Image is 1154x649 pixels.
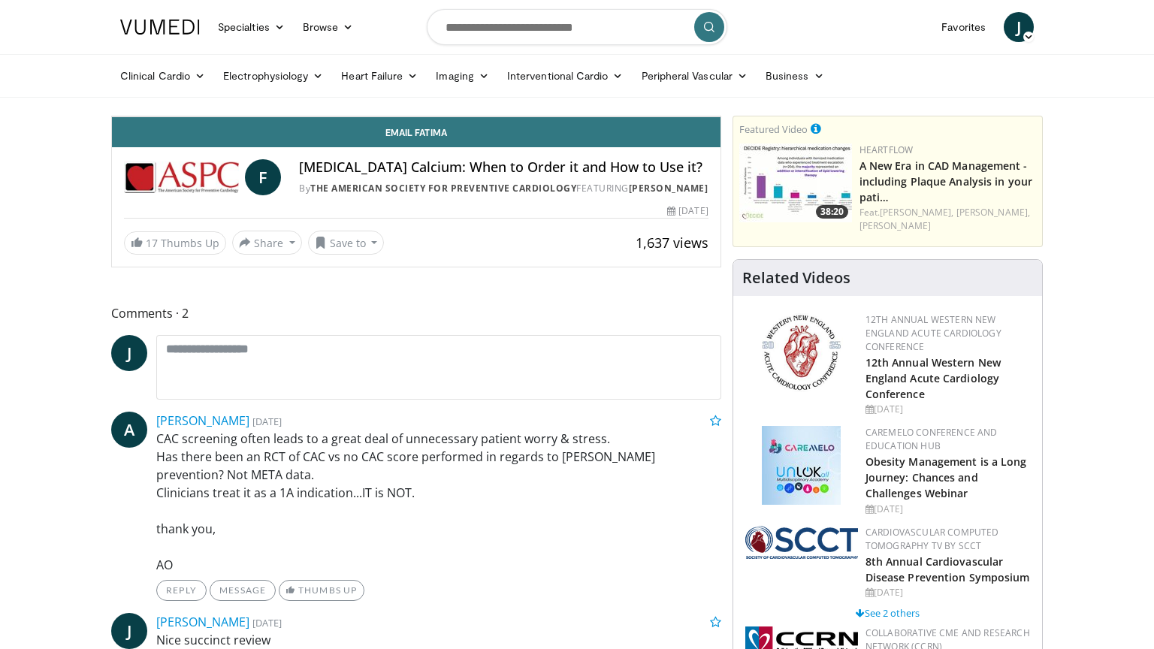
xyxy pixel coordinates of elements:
[498,61,633,91] a: Interventional Cardio
[232,231,302,255] button: Share
[859,143,914,156] a: Heartflow
[252,415,282,428] small: [DATE]
[816,205,848,219] span: 38:20
[745,526,858,559] img: 51a70120-4f25-49cc-93a4-67582377e75f.png.150x105_q85_autocrop_double_scale_upscale_version-0.2.png
[120,20,200,35] img: VuMedi Logo
[112,116,720,117] video-js: Video Player
[252,616,282,629] small: [DATE]
[760,313,843,392] img: 0954f259-7907-4053-a817-32a96463ecc8.png.150x105_q85_autocrop_double_scale_upscale_version-0.2.png
[124,159,239,195] img: The American Society for Preventive Cardiology
[111,613,147,649] a: J
[856,606,920,620] a: See 2 others
[112,117,720,147] a: Email Fatima
[865,426,998,452] a: CaReMeLO Conference and Education Hub
[156,430,721,574] p: CAC screening often leads to a great deal of unnecessary patient worry & stress. Has there been a...
[156,614,249,630] a: [PERSON_NAME]
[1004,12,1034,42] a: J
[739,122,808,136] small: Featured Video
[932,12,995,42] a: Favorites
[859,219,931,232] a: [PERSON_NAME]
[757,61,833,91] a: Business
[299,159,708,176] h4: [MEDICAL_DATA] Calcium: When to Order it and How to Use it?
[880,206,953,219] a: [PERSON_NAME],
[156,412,249,429] a: [PERSON_NAME]
[865,554,1030,584] a: 8th Annual Cardiovascular Disease Prevention Symposium
[865,526,999,552] a: Cardiovascular Computed Tomography TV by SCCT
[209,12,294,42] a: Specialties
[111,412,147,448] a: A
[111,335,147,371] a: J
[956,206,1030,219] a: [PERSON_NAME],
[308,231,385,255] button: Save to
[865,503,1030,516] div: [DATE]
[629,182,708,195] a: [PERSON_NAME]
[111,61,214,91] a: Clinical Cardio
[859,158,1032,204] a: A New Era in CAD Management - including Plaque Analysis in your pati…
[210,580,276,601] a: Message
[214,61,332,91] a: Electrophysiology
[739,143,852,222] img: 738d0e2d-290f-4d89-8861-908fb8b721dc.150x105_q85_crop-smart_upscale.jpg
[279,580,364,601] a: Thumbs Up
[633,61,757,91] a: Peripheral Vascular
[332,61,427,91] a: Heart Failure
[859,206,1036,233] div: Feat.
[742,269,850,287] h4: Related Videos
[245,159,281,195] a: F
[124,231,226,255] a: 17 Thumbs Up
[146,236,158,250] span: 17
[427,61,498,91] a: Imaging
[294,12,363,42] a: Browse
[667,204,708,218] div: [DATE]
[865,403,1030,416] div: [DATE]
[427,9,727,45] input: Search topics, interventions
[865,454,1027,500] a: Obesity Management is a Long Journey: Chances and Challenges Webinar
[865,586,1030,599] div: [DATE]
[299,182,708,195] div: By FEATURING
[156,580,207,601] a: Reply
[739,143,852,222] a: 38:20
[865,355,1001,401] a: 12th Annual Western New England Acute Cardiology Conference
[156,631,721,649] p: Nice succinct review
[762,426,841,505] img: 45df64a9-a6de-482c-8a90-ada250f7980c.png.150x105_q85_autocrop_double_scale_upscale_version-0.2.jpg
[865,313,1001,353] a: 12th Annual Western New England Acute Cardiology Conference
[636,234,708,252] span: 1,637 views
[111,303,721,323] span: Comments 2
[310,182,576,195] a: The American Society for Preventive Cardiology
